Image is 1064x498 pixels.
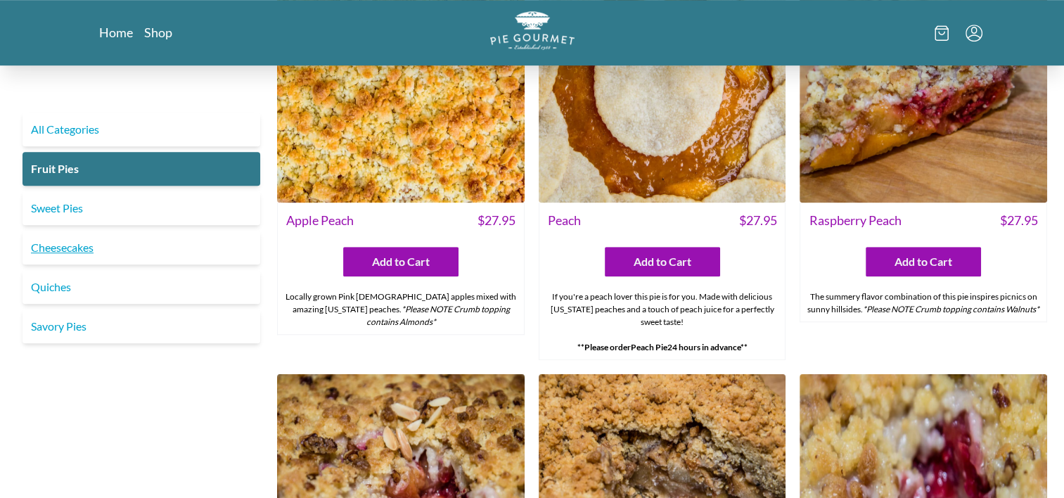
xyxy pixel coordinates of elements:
[490,11,575,50] img: logo
[605,247,720,276] button: Add to Cart
[366,304,510,327] em: *Please NOTE Crumb topping contains Almonds*
[634,253,691,270] span: Add to Cart
[286,211,354,230] span: Apple Peach
[490,11,575,54] a: Logo
[23,152,260,186] a: Fruit Pies
[23,191,260,225] a: Sweet Pies
[895,253,952,270] span: Add to Cart
[548,211,581,230] span: Peach
[809,211,901,230] span: Raspberry Peach
[800,285,1046,321] div: The summery flavor combination of this pie inspires picnics on sunny hillsides.
[99,24,133,41] a: Home
[738,211,776,230] span: $ 27.95
[23,270,260,304] a: Quiches
[863,304,1039,314] em: *Please NOTE Crumb topping contains Walnuts*
[372,253,430,270] span: Add to Cart
[866,247,981,276] button: Add to Cart
[631,342,667,352] strong: Peach Pie
[577,342,748,352] strong: **Please order 24 hours in advance**
[144,24,172,41] a: Shop
[477,211,515,230] span: $ 27.95
[23,113,260,146] a: All Categories
[539,285,786,359] div: If you're a peach lover this pie is for you. Made with delicious [US_STATE] peaches and a touch o...
[966,25,982,41] button: Menu
[1000,211,1038,230] span: $ 27.95
[23,231,260,264] a: Cheesecakes
[343,247,459,276] button: Add to Cart
[23,309,260,343] a: Savory Pies
[278,285,524,334] div: Locally grown Pink [DEMOGRAPHIC_DATA] apples mixed with amazing [US_STATE] peaches.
